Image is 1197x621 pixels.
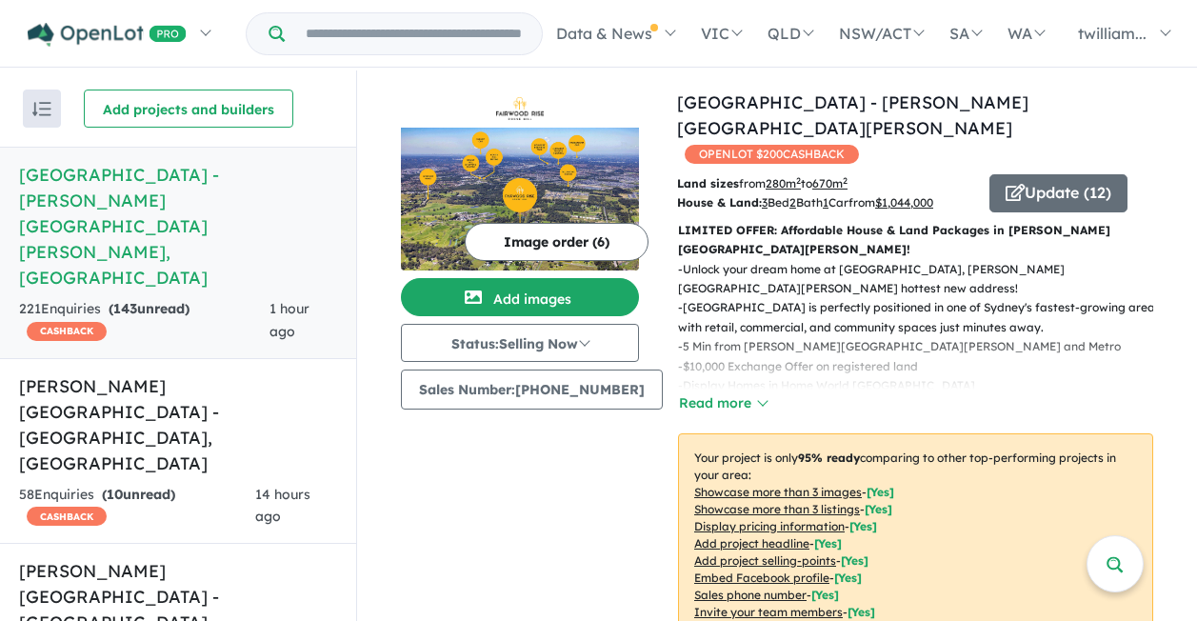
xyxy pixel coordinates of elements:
[694,536,809,551] u: Add project headline
[109,300,190,317] strong: ( unread)
[19,298,269,344] div: 221 Enquir ies
[867,485,894,499] span: [ Yes ]
[19,162,337,290] h5: [GEOGRAPHIC_DATA] - [PERSON_NAME][GEOGRAPHIC_DATA][PERSON_NAME] , [GEOGRAPHIC_DATA]
[841,553,868,568] span: [ Yes ]
[27,507,107,526] span: CASHBACK
[401,370,663,410] button: Sales Number:[PHONE_NUMBER]
[694,485,862,499] u: Showcase more than 3 images
[762,195,768,210] u: 3
[255,486,310,526] span: 14 hours ago
[823,195,828,210] u: 1
[409,97,631,120] img: Fairwood Rise Estate - Rouse Hill Logo
[84,90,293,128] button: Add projects and builders
[865,502,892,516] span: [ Yes ]
[694,571,829,585] u: Embed Facebook profile
[811,588,839,602] span: [ Yes ]
[677,195,762,210] b: House & Land:
[269,300,309,340] span: 1 hour ago
[677,176,739,190] b: Land sizes
[678,376,1168,395] p: - Display Homes in Home World [GEOGRAPHIC_DATA]
[834,571,862,585] span: [ Yes ]
[875,195,933,210] u: $ 1,044,000
[814,536,842,551] span: [ Yes ]
[694,502,860,516] u: Showcase more than 3 listings
[798,451,860,465] b: 95 % ready
[801,176,848,190] span: to
[465,223,648,261] button: Image order (6)
[694,553,836,568] u: Add project selling-points
[289,13,538,54] input: Try estate name, suburb, builder or developer
[989,174,1127,212] button: Update (12)
[843,175,848,186] sup: 2
[107,486,123,503] span: 10
[694,519,845,533] u: Display pricing information
[102,486,175,503] strong: ( unread)
[401,128,639,270] img: Fairwood Rise Estate - Rouse Hill
[766,176,801,190] u: 280 m
[848,605,875,619] span: [ Yes ]
[796,175,801,186] sup: 2
[401,324,639,362] button: Status:Selling Now
[677,193,975,212] p: Bed Bath Car from
[694,605,843,619] u: Invite your team members
[677,174,975,193] p: from
[19,484,255,530] div: 58 Enquir ies
[678,260,1168,299] p: - Unlock your dream home at [GEOGRAPHIC_DATA], [PERSON_NAME][GEOGRAPHIC_DATA][PERSON_NAME] hottes...
[789,195,796,210] u: 2
[694,588,807,602] u: Sales phone number
[1078,24,1147,43] span: twilliam...
[812,176,848,190] u: 670 m
[849,519,877,533] span: [ Yes ]
[678,337,1168,356] p: - 5 Min from [PERSON_NAME][GEOGRAPHIC_DATA][PERSON_NAME] and Metro
[678,298,1168,337] p: - [GEOGRAPHIC_DATA] is perfectly positioned in one of Sydney's fastest-growing areas, with retail...
[32,102,51,116] img: sort.svg
[401,278,639,316] button: Add images
[678,392,768,414] button: Read more
[19,373,337,476] h5: [PERSON_NAME][GEOGRAPHIC_DATA] - [GEOGRAPHIC_DATA] , [GEOGRAPHIC_DATA]
[401,90,639,270] a: Fairwood Rise Estate - Rouse Hill LogoFairwood Rise Estate - Rouse Hill
[678,357,1168,376] p: - $10,000 Exchange Offer on registered land
[677,91,1028,139] a: [GEOGRAPHIC_DATA] - [PERSON_NAME][GEOGRAPHIC_DATA][PERSON_NAME]
[113,300,137,317] span: 143
[28,23,187,47] img: Openlot PRO Logo White
[678,221,1153,260] p: LIMITED OFFER: Affordable House & Land Packages in [PERSON_NAME][GEOGRAPHIC_DATA][PERSON_NAME]!
[27,322,107,341] span: CASHBACK
[685,145,859,164] span: OPENLOT $ 200 CASHBACK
